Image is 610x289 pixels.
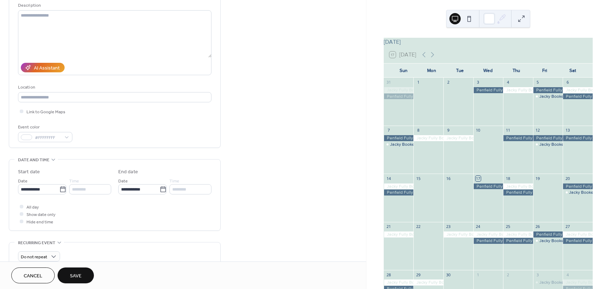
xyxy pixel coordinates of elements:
div: 17 [476,176,481,181]
div: Jacky Booked PM [533,142,563,147]
div: 22 [415,224,421,229]
span: Hide end time [26,218,53,226]
div: Mon [418,64,446,78]
div: Jacky Fully Booked [563,87,593,93]
div: Jacky Booked PM [563,189,593,195]
div: Penfield Fully Booked [503,189,533,195]
div: Jacky Fully Booked [384,231,414,237]
div: Tue [446,64,474,78]
div: Jacky Fully Booked [563,231,593,237]
span: Time [169,177,179,185]
span: All day [26,204,39,211]
div: 7 [386,128,391,133]
div: Fri [531,64,559,78]
div: Jacky Fully Booked [384,87,414,93]
div: Sun [389,64,418,78]
div: 10 [476,128,481,133]
span: Link to Google Maps [26,108,65,116]
div: 3 [535,272,540,277]
div: Start date [18,168,40,176]
div: Jacky Booked PM [533,94,563,100]
div: Thu [502,64,531,78]
div: 1 [476,272,481,277]
div: Jacky Booked PM [539,238,574,244]
div: Jacky Booked PM [539,94,574,100]
div: Penfield Fully Booked [563,183,593,189]
div: Jacky Fully Booked [443,135,473,141]
div: End date [118,168,138,176]
span: Show date only [26,211,55,218]
span: Save [70,272,82,280]
div: 23 [445,224,451,229]
div: Penfield Fully Booked [533,231,563,237]
div: 19 [535,176,540,181]
div: 2 [505,272,510,277]
div: 20 [565,176,570,181]
div: AI Assistant [34,65,60,72]
span: Do not repeat [21,253,47,261]
button: Cancel [11,267,55,283]
div: Jacky Fully Booked [443,231,473,237]
span: Date and time [18,156,49,164]
div: 16 [445,176,451,181]
div: 29 [415,272,421,277]
div: Jacky Booked PM [384,142,414,147]
div: Penfield Fully Booked [473,238,503,244]
div: 2 [445,80,451,85]
div: Jacky Fully Booked [384,279,414,285]
div: Jacky Fully Booked [413,135,443,141]
span: Date [118,177,128,185]
div: 4 [565,272,570,277]
div: 11 [505,128,510,133]
div: Penfield Fully Booked [384,189,414,195]
div: Penfield Fully Booked [533,135,563,141]
div: Jacky Fully Booked [563,279,593,285]
div: Jacky Fully Booked [503,87,533,93]
div: Penfield Fully Booked [473,183,503,189]
div: 26 [535,224,540,229]
span: Recurring event [18,239,55,247]
div: 9 [445,128,451,133]
div: 21 [386,224,391,229]
span: #FFFFFFFF [35,134,61,142]
div: Penfield Fully Booked [473,87,503,93]
button: AI Assistant [21,63,65,72]
div: Location [18,84,210,91]
div: Penfield Fully Booked [533,87,563,93]
div: Penfield Fully Booked [563,94,593,100]
div: 15 [415,176,421,181]
div: 30 [445,272,451,277]
div: Jacky Fully Booked [503,231,533,237]
div: 25 [505,224,510,229]
div: Jacky Booked PM [390,142,424,147]
div: 24 [476,224,481,229]
span: Cancel [24,272,42,280]
div: Jacky Fully Booked [503,183,533,189]
div: 18 [505,176,510,181]
div: [DATE] [384,38,593,46]
div: 6 [565,80,570,85]
div: Penfield Fully Booked [384,94,414,100]
div: Penfield Fully Booked [503,238,533,244]
div: 4 [505,80,510,85]
div: 13 [565,128,570,133]
div: Jacky Booked PM [533,238,563,244]
div: Jacky Fully Booked [413,279,443,285]
div: 1 [415,80,421,85]
div: Jacky Booked PM [539,142,574,147]
button: Save [58,267,94,283]
div: 8 [415,128,421,133]
div: Jacky Fully Booked [384,183,414,189]
div: Description [18,2,210,9]
div: 3 [476,80,481,85]
div: Jacky Fully Booked [473,231,503,237]
div: Wed [474,64,502,78]
span: Time [69,177,79,185]
div: Sat [559,64,587,78]
span: Date [18,177,28,185]
div: 31 [386,80,391,85]
div: Jacky Booked PM [569,189,603,195]
div: 12 [535,128,540,133]
div: 5 [535,80,540,85]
